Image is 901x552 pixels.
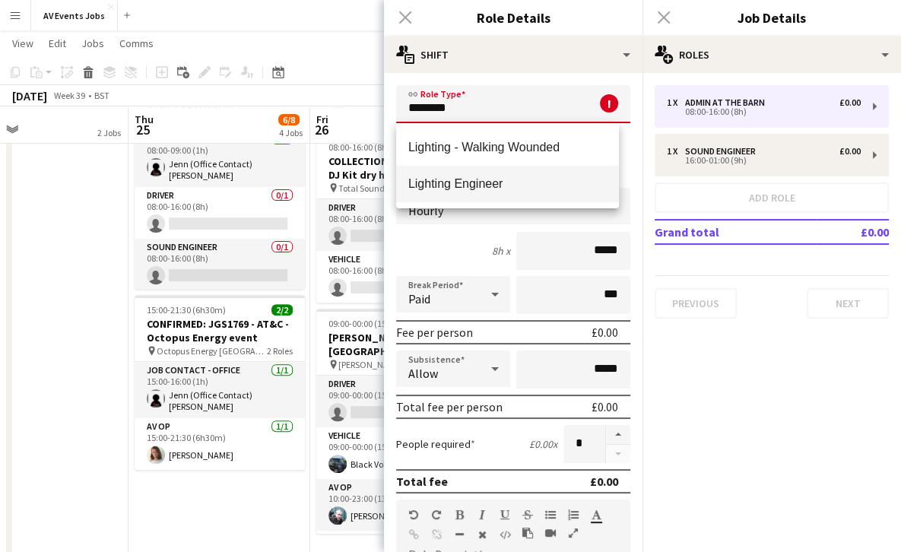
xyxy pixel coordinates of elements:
[135,64,305,289] app-job-card: 08:00-16:00 (8h)2/4DELIVERY/INSTALL: JGS1757 - AT&C - Festival of Hospitality The [PERSON_NAME]4 ...
[97,127,121,138] div: 2 Jobs
[642,36,901,73] div: Roles
[50,90,88,101] span: Week 39
[396,399,503,414] div: Total fee per person
[135,295,305,470] app-job-card: 15:00-21:30 (6h30m)2/2CONFIRMED: JGS1769 - AT&C - Octopus Energy event Octopus Energy [GEOGRAPHIC...
[545,509,556,521] button: Unordered List
[135,187,305,239] app-card-role: Driver0/108:00-16:00 (8h)
[477,528,487,541] button: Clear Formatting
[12,88,47,103] div: [DATE]
[316,376,487,427] app-card-role: Driver0/109:00-00:00 (15h)
[316,309,487,534] app-job-card: 09:00-00:00 (15h) (Sat)3/4[PERSON_NAME] [GEOGRAPHIC_DATA] [PERSON_NAME] [GEOGRAPHIC_DATA]4 RolesD...
[408,176,607,191] span: Lighting Engineer
[135,418,305,470] app-card-role: AV Op1/115:00-21:30 (6h30m)[PERSON_NAME]
[316,479,487,531] app-card-role: AV Op1/110:00-23:00 (13h)[PERSON_NAME]
[384,36,642,73] div: Shift
[591,509,601,521] button: Text Color
[396,474,448,489] div: Total fee
[839,146,861,157] div: £0.00
[135,113,154,126] span: Thu
[384,8,642,27] h3: Role Details
[49,36,66,50] span: Edit
[278,114,300,125] span: 6/8
[477,509,487,521] button: Italic
[314,121,328,138] span: 26
[75,33,110,53] a: Jobs
[328,141,390,153] span: 08:00-16:00 (8h)
[316,427,487,479] app-card-role: Vehicle1/109:00-00:00 (15h)Black Volkswagen OV21TZB
[568,527,579,539] button: Fullscreen
[267,345,293,357] span: 2 Roles
[338,182,389,194] span: Total Sounds
[408,203,443,218] span: Hourly
[271,304,293,316] span: 2/2
[500,528,510,541] button: HTML Code
[316,251,487,303] app-card-role: Vehicle0/108:00-16:00 (8h)
[592,399,618,414] div: £0.00
[396,437,475,451] label: People required
[431,509,442,521] button: Redo
[279,127,303,138] div: 4 Jobs
[408,509,419,521] button: Undo
[94,90,109,101] div: BST
[31,1,118,30] button: AV Events Jobs
[685,146,762,157] div: Sound Engineer
[408,140,607,154] span: Lighting - Walking Wounded
[113,33,160,53] a: Comms
[316,132,487,303] app-job-card: 08:00-16:00 (8h)0/2COLLECTION: Totals Sounds DJ Kit dry hire Total Sounds2 RolesDriver0/108:00-16...
[316,331,487,358] h3: [PERSON_NAME] [GEOGRAPHIC_DATA]
[135,239,305,290] app-card-role: Sound Engineer0/108:00-16:00 (8h)
[408,291,430,306] span: Paid
[545,527,556,539] button: Insert video
[81,36,104,50] span: Jobs
[454,509,465,521] button: Bold
[667,108,861,116] div: 08:00-16:00 (8h)
[454,528,465,541] button: Horizontal Line
[590,474,618,489] div: £0.00
[529,437,557,451] div: £0.00 x
[157,345,267,357] span: Octopus Energy [GEOGRAPHIC_DATA]
[132,121,154,138] span: 25
[667,157,861,164] div: 16:00-01:00 (9h)
[592,325,618,340] div: £0.00
[119,36,154,50] span: Comms
[685,97,771,108] div: Admin at the Barn
[396,325,473,340] div: Fee per person
[568,509,579,521] button: Ordered List
[328,318,415,329] span: 09:00-00:00 (15h) (Sat)
[316,199,487,251] app-card-role: Driver0/108:00-16:00 (8h)
[316,154,487,182] h3: COLLECTION: Totals Sounds DJ Kit dry hire
[606,425,630,445] button: Increase
[642,8,901,27] h3: Job Details
[492,244,510,258] div: 8h x
[522,509,533,521] button: Strikethrough
[135,131,305,187] app-card-role: Job contact - Office1/108:00-09:00 (1h)Jenn (Office Contact) [PERSON_NAME]
[316,113,328,126] span: Fri
[500,509,510,521] button: Underline
[655,220,817,244] td: Grand total
[817,220,889,244] td: £0.00
[839,97,861,108] div: £0.00
[522,527,533,539] button: Paste as plain text
[12,36,33,50] span: View
[667,97,685,108] div: 1 x
[135,317,305,344] h3: CONFIRMED: JGS1769 - AT&C - Octopus Energy event
[43,33,72,53] a: Edit
[6,33,40,53] a: View
[338,359,449,370] span: [PERSON_NAME] [GEOGRAPHIC_DATA]
[667,146,685,157] div: 1 x
[408,366,438,381] span: Allow
[135,362,305,418] app-card-role: Job contact - Office1/115:00-16:00 (1h)Jenn (Office Contact) [PERSON_NAME]
[147,304,226,316] span: 15:00-21:30 (6h30m)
